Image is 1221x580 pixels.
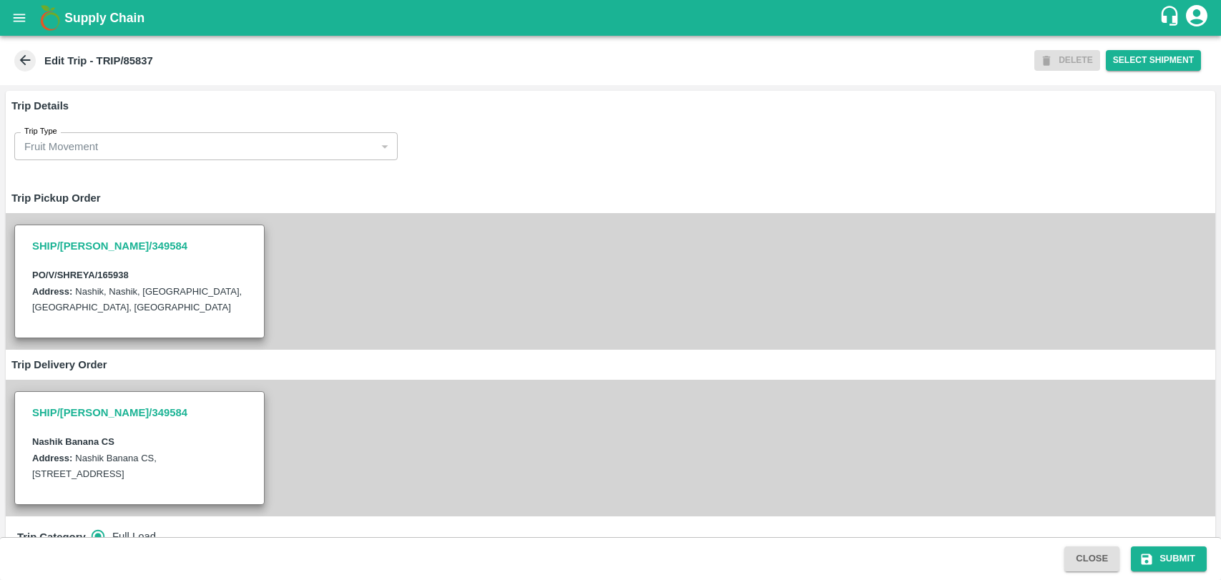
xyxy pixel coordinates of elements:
label: Nashik, Nashik, [GEOGRAPHIC_DATA], [GEOGRAPHIC_DATA], [GEOGRAPHIC_DATA] [32,286,242,313]
button: Submit [1131,546,1207,571]
button: Close [1064,546,1119,571]
b: Nashik Banana CS [32,436,114,447]
div: customer-support [1159,5,1184,31]
label: Address: [32,453,72,463]
img: logo [36,4,64,32]
button: Select Shipment [1106,50,1201,71]
label: Address: [32,286,72,297]
label: Trip Type [24,126,57,137]
strong: Trip Details [11,100,69,112]
b: Edit Trip - TRIP/85837 [44,55,153,67]
a: Supply Chain [64,8,1159,28]
div: account of current user [1184,3,1210,33]
strong: Trip Pickup Order [11,192,101,204]
span: Full Load [112,529,156,544]
label: Nashik Banana CS, [STREET_ADDRESS] [32,453,157,479]
b: PO/V/SHREYA/165938 [32,270,129,280]
b: Supply Chain [64,11,144,25]
strong: Trip Delivery Order [11,359,107,370]
h3: SHIP/[PERSON_NAME]/349584 [32,237,247,255]
p: Fruit Movement [24,139,98,154]
button: open drawer [3,1,36,34]
h3: SHIP/[PERSON_NAME]/349584 [32,403,247,422]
